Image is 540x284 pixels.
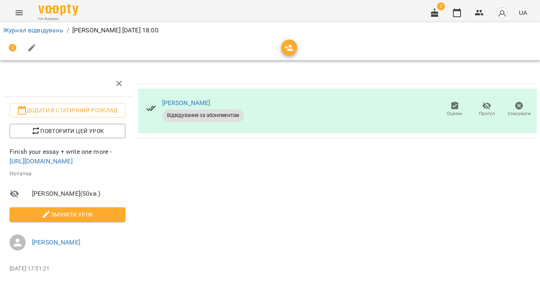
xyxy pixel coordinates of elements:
img: Voopty Logo [38,4,78,16]
button: Прогул [471,98,503,121]
button: Скасувати [503,98,535,121]
p: [DATE] 17:51:21 [10,265,125,273]
span: 2 [437,2,445,10]
span: Скасувати [508,110,531,117]
button: Повторити цей урок [10,124,125,138]
a: [PERSON_NAME] [162,99,210,107]
button: Додати в статичний розклад [10,103,125,117]
button: UA [516,5,530,20]
a: [PERSON_NAME] [32,238,80,246]
span: [PERSON_NAME] ( 50 хв. ) [32,189,125,199]
button: Menu [10,3,29,22]
button: Змінити урок [10,207,125,222]
p: Finish your essay + write one more - [10,147,125,166]
span: UA [519,8,527,17]
a: Журнал відвідувань [3,26,64,34]
span: Прогул [479,110,495,117]
button: Оцінки [439,98,471,121]
span: For Business [38,16,78,22]
p: Нотатка [10,170,125,178]
img: avatar_s.png [496,7,508,18]
span: Повторити цей урок [16,126,119,136]
p: [PERSON_NAME] [DATE] 18:00 [72,26,159,35]
span: Відвідування за абонементом [162,112,244,119]
nav: breadcrumb [3,26,537,35]
li: / [67,26,69,35]
span: Додати в статичний розклад [16,105,119,115]
a: [URL][DOMAIN_NAME] [10,157,73,165]
span: Оцінки [447,110,462,117]
span: Змінити урок [16,210,119,219]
